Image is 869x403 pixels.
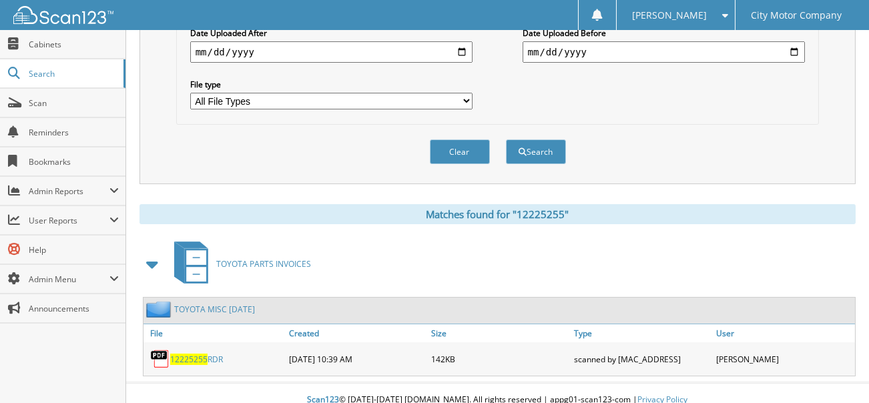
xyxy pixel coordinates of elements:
[190,27,473,39] label: Date Uploaded After
[713,324,855,342] a: User
[190,41,473,63] input: start
[150,349,170,369] img: PDF.png
[571,324,713,342] a: Type
[29,97,119,109] span: Scan
[29,39,119,50] span: Cabinets
[286,346,428,372] div: [DATE] 10:39 AM
[428,346,570,372] div: 142KB
[571,346,713,372] div: scanned by [MAC_ADDRESS]
[713,346,855,372] div: [PERSON_NAME]
[190,79,473,90] label: File type
[146,301,174,318] img: folder2.png
[29,274,109,285] span: Admin Menu
[523,27,806,39] label: Date Uploaded Before
[29,68,117,79] span: Search
[428,324,570,342] a: Size
[286,324,428,342] a: Created
[802,339,869,403] iframe: Chat Widget
[143,324,286,342] a: File
[174,304,255,315] a: TOYOTA MISC [DATE]
[29,303,119,314] span: Announcements
[29,215,109,226] span: User Reports
[13,6,113,24] img: scan123-logo-white.svg
[751,11,842,19] span: City Motor Company
[523,41,806,63] input: end
[29,127,119,138] span: Reminders
[29,244,119,256] span: Help
[506,139,566,164] button: Search
[139,204,856,224] div: Matches found for "12225255"
[170,354,208,365] span: 12225255
[216,258,311,270] span: TOYOTA PARTS INVOICES
[166,238,311,290] a: TOYOTA PARTS INVOICES
[430,139,490,164] button: Clear
[632,11,707,19] span: [PERSON_NAME]
[170,354,223,365] a: 12225255RDR
[29,156,119,167] span: Bookmarks
[29,185,109,197] span: Admin Reports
